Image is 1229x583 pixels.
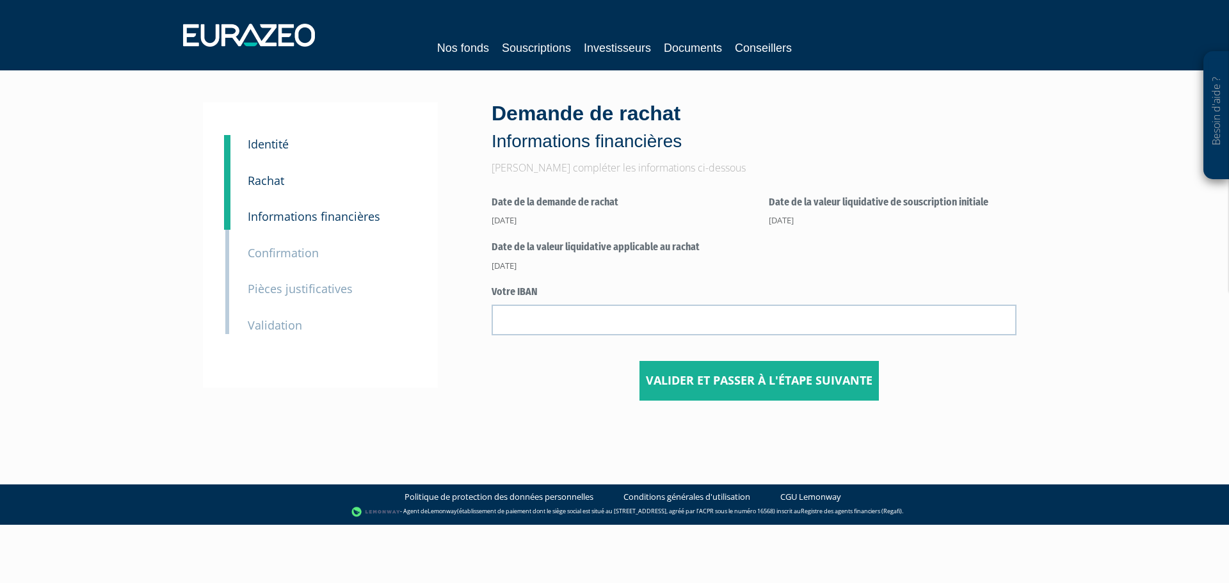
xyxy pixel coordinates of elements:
small: Identité [248,136,289,152]
a: 1 [224,135,230,161]
p: [PERSON_NAME] compléter les informations ci-dessous [492,161,1026,175]
small: Validation [248,317,302,333]
label: Date de la valeur liquidative applicable au rachat [492,240,750,255]
a: Nos fonds [437,39,489,57]
label: Date de la demande de rachat [492,195,750,210]
a: Politique de protection des données personnelles [405,491,593,503]
label: Date de la valeur liquidative de souscription initiale [769,195,1017,210]
a: CGU Lemonway [780,491,841,503]
small: Informations financières [248,209,380,224]
img: 1732889491-logotype_eurazeo_blanc_rvb.png [183,24,315,47]
div: Demande de rachat [492,99,1026,154]
div: [DATE] [492,260,750,272]
a: Conseillers [735,39,792,57]
a: Investisseurs [584,39,651,57]
div: - Agent de (établissement de paiement dont le siège social est situé au [STREET_ADDRESS], agréé p... [13,506,1216,518]
p: Informations financières [492,129,1026,154]
small: Pièces justificatives [248,281,353,296]
a: 3 [224,190,230,230]
img: logo-lemonway.png [351,506,401,518]
a: Souscriptions [502,39,571,57]
a: Documents [664,39,722,57]
p: Besoin d'aide ? [1209,58,1224,173]
div: [DATE] [492,214,750,227]
small: Confirmation [248,245,319,260]
button: Valider et passer à l'étape suivante [639,361,879,401]
a: Registre des agents financiers (Regafi) [801,507,902,515]
a: 2 [224,154,230,194]
div: [DATE] [769,214,1017,227]
a: Conditions générales d'utilisation [623,491,750,503]
label: Votre IBAN [492,285,1016,299]
small: Rachat [248,173,284,188]
a: Lemonway [428,507,457,515]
